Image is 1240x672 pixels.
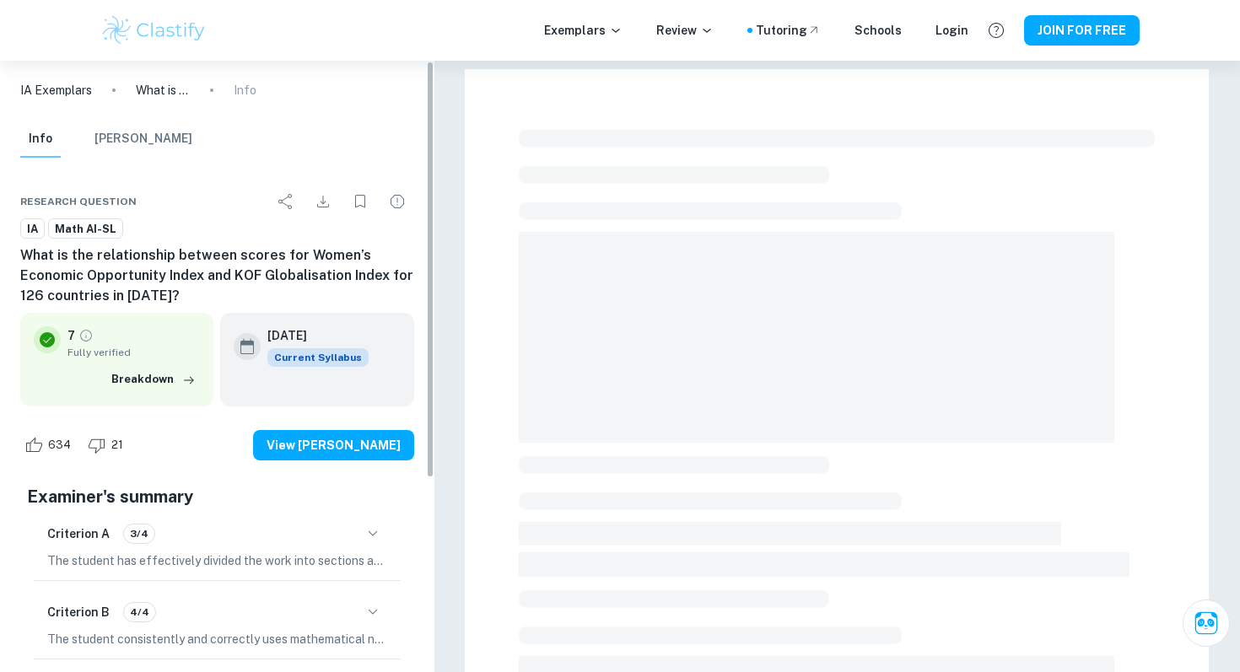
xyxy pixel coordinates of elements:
[136,81,190,99] p: What is the relationship between scores for Women’s Economic Opportunity Index and KOF Globalisat...
[124,526,154,541] span: 3/4
[343,185,377,218] div: Bookmark
[124,605,155,620] span: 4/4
[982,16,1011,45] button: Help and Feedback
[935,21,968,40] a: Login
[102,437,132,454] span: 21
[20,218,45,239] a: IA
[267,348,369,367] div: This exemplar is based on the current syllabus. Feel free to refer to it for inspiration/ideas wh...
[94,121,192,158] button: [PERSON_NAME]
[100,13,208,47] img: Clastify logo
[267,348,369,367] span: Current Syllabus
[78,328,94,343] a: Grade fully verified
[47,603,110,621] h6: Criterion B
[656,21,714,40] p: Review
[67,345,200,360] span: Fully verified
[267,326,355,345] h6: [DATE]
[48,218,123,239] a: Math AI-SL
[27,484,407,509] h5: Examiner's summary
[20,194,137,209] span: Research question
[306,185,340,218] div: Download
[49,221,122,238] span: Math AI-SL
[84,432,132,459] div: Dislike
[47,524,110,543] h6: Criterion A
[269,185,303,218] div: Share
[756,21,821,40] a: Tutoring
[20,245,414,306] h6: What is the relationship between scores for Women’s Economic Opportunity Index and KOF Globalisat...
[855,21,902,40] a: Schools
[20,121,61,158] button: Info
[21,221,44,238] span: IA
[1183,599,1230,647] button: Ask Clai
[544,21,623,40] p: Exemplars
[20,432,80,459] div: Like
[1024,15,1140,46] button: JOIN FOR FREE
[107,367,200,392] button: Breakdown
[47,630,387,648] p: The student consistently and correctly uses mathematical notation, symbols, and terminology. Key ...
[20,81,92,99] a: IA Exemplars
[380,185,414,218] div: Report issue
[39,437,80,454] span: 634
[67,326,75,345] p: 7
[47,551,387,570] p: The student has effectively divided the work into sections and further subdivided the body to ind...
[253,430,414,460] button: View [PERSON_NAME]
[234,81,256,99] p: Info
